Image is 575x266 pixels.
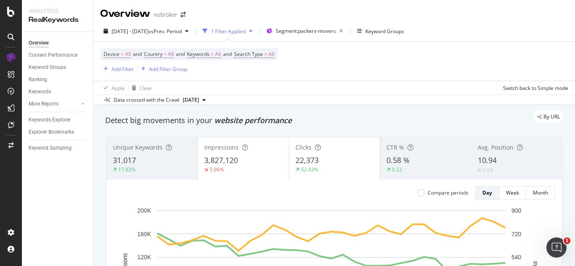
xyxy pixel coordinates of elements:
text: 900 [511,207,522,214]
span: 22,373 [295,155,319,165]
div: Analytics [29,7,86,15]
div: 52.42% [301,166,318,173]
span: = [211,50,214,58]
span: 31,017 [113,155,136,165]
span: 10.94 [478,155,497,165]
span: Impressions [204,143,239,151]
div: Switch back to Simple mode [503,84,568,92]
button: 1 Filter Applied [199,24,256,38]
span: Unique Keywords [113,143,162,151]
button: Switch back to Simple mode [500,81,568,95]
button: Add Filter Group [138,64,187,74]
div: Add Filter [112,66,134,73]
span: Country [144,50,162,58]
button: [DATE] - [DATE]vsPrev. Period [100,24,192,38]
div: 1 Filter Applied [211,28,246,35]
div: Day [482,189,492,196]
div: Keyword Groups [29,63,66,72]
div: Data crossed with the Crawl [114,96,179,104]
span: [DATE] - [DATE] [112,28,149,35]
a: Keywords [29,87,87,96]
div: legacy label [534,111,563,123]
div: Apply [112,84,125,92]
button: [DATE] [179,95,209,105]
a: More Reports [29,100,79,108]
span: Segment: packers-movers [276,27,336,34]
div: 0.22 [392,166,402,173]
span: = [264,50,267,58]
button: Add Filter [100,64,134,74]
text: 160K [137,231,151,237]
span: and [176,50,185,58]
button: Segment:packers-movers [263,24,346,38]
div: Compare periods [428,189,469,196]
span: Keywords [187,50,210,58]
span: Device [104,50,120,58]
text: 120K [137,254,151,261]
div: Explorer Bookmarks [29,128,74,137]
div: Keyword Groups [365,28,404,35]
div: 5.96% [210,166,224,173]
div: nobroker [154,11,177,19]
span: and [223,50,232,58]
div: arrow-right-arrow-left [181,12,186,18]
iframe: Intercom live chat [546,237,567,258]
div: Overview [100,7,150,21]
div: Content Performance [29,51,77,60]
span: All [269,48,274,60]
button: Month [526,186,555,200]
div: More Reports [29,100,59,108]
div: Keywords Explorer [29,116,71,124]
text: 720 [511,231,522,237]
a: Keywords Explorer [29,116,87,124]
span: Search Type [234,50,263,58]
button: Clear [128,81,152,95]
a: Ranking [29,75,87,84]
button: Apply [100,81,125,95]
span: Avg. Position [478,143,514,151]
span: 0.58 % [386,155,410,165]
div: 17.82% [118,166,136,173]
a: Explorer Bookmarks [29,128,87,137]
span: 1 [564,237,570,244]
span: = [121,50,124,58]
div: Month [533,189,548,196]
span: and [133,50,142,58]
span: CTR % [386,143,404,151]
text: 540 [511,254,522,261]
div: 0.24 [483,166,493,174]
div: RealKeywords [29,15,86,25]
span: = [164,50,167,58]
button: Day [475,186,499,200]
div: Keyword Sampling [29,144,72,153]
span: All [215,48,221,60]
span: All [168,48,174,60]
span: All [125,48,131,60]
text: 200K [137,207,151,214]
div: Add Filter Group [149,66,187,73]
span: By URL [543,114,560,119]
span: vs Prev. Period [149,28,182,35]
div: Week [506,189,519,196]
span: Clicks [295,143,311,151]
span: 2025 Aug. 4th [183,96,199,104]
div: Overview [29,39,49,47]
div: Ranking [29,75,47,84]
a: Overview [29,39,87,47]
button: Keyword Groups [354,24,407,38]
span: 3,827,120 [204,155,238,165]
button: Week [499,186,526,200]
a: Keyword Sampling [29,144,87,153]
div: Keywords [29,87,51,96]
div: Clear [140,84,152,92]
a: Content Performance [29,51,87,60]
a: Keyword Groups [29,63,87,72]
img: Equal [478,169,481,171]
